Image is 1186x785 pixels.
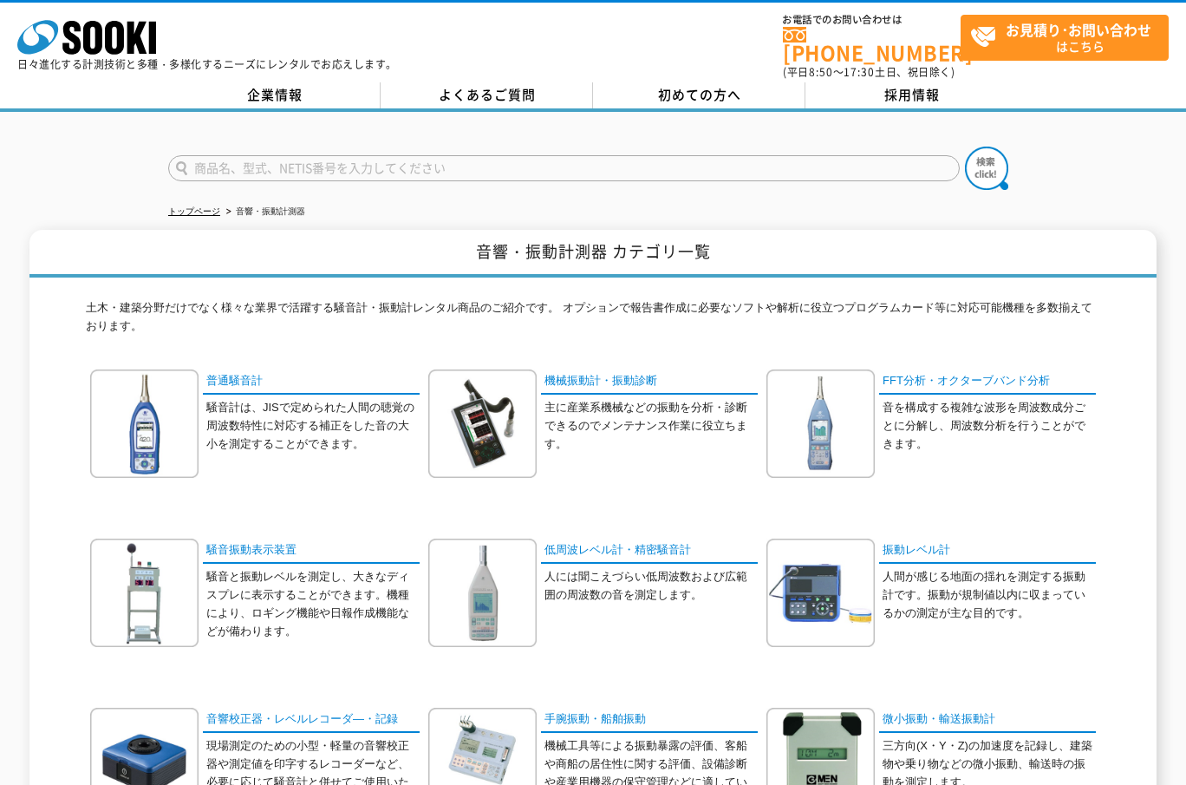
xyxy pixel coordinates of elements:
[168,82,381,108] a: 企業情報
[766,539,875,647] img: 振動レベル計
[961,15,1169,61] a: お見積り･お問い合わせはこちら
[206,399,420,453] p: 騒音計は、JISで定められた人間の聴覚の周波数特性に対応する補正をした音の大小を測定することができます。
[381,82,593,108] a: よくあるご質問
[203,539,420,564] a: 騒音振動表示装置
[168,155,960,181] input: 商品名、型式、NETIS番号を入力してください
[29,230,1157,278] h1: 音響・振動計測器 カテゴリ一覧
[168,206,220,216] a: トップページ
[206,568,420,640] p: 騒音と振動レベルを測定し、大きなディスプレに表示することができます。機種により、ロギング機能や日報作成機能などが備わります。
[428,370,537,478] img: 機械振動計・振動診断
[541,370,758,395] a: 機械振動計・振動診断
[203,708,420,733] a: 音響校正器・レベルレコーダ―・記録
[879,539,1096,564] a: 振動レベル計
[879,370,1096,395] a: FFT分析・オクターブバンド分析
[658,85,741,104] span: 初めての方へ
[805,82,1018,108] a: 採用情報
[203,370,420,395] a: 普通騒音計
[965,147,1008,190] img: btn_search.png
[844,64,875,80] span: 17:30
[1006,19,1151,40] strong: お見積り･お問い合わせ
[544,568,758,605] p: 人には聞こえづらい低周波数および広範囲の周波数の音を測定します。
[541,539,758,564] a: 低周波レベル計・精密騒音計
[90,370,199,478] img: 普通騒音計
[593,82,805,108] a: 初めての方へ
[783,15,961,25] span: お電話でのお問い合わせは
[879,708,1096,733] a: 微小振動・輸送振動計
[86,299,1100,344] p: 土木・建築分野だけでなく様々な業界で活躍する騒音計・振動計レンタル商品のご紹介です。 オプションで報告書作成に必要なソフトや解析に役立つプログラムカード等に対応可能機種を多数揃えております。
[783,64,955,80] span: (平日 ～ 土日、祝日除く)
[223,203,305,221] li: 音響・振動計測器
[883,399,1096,453] p: 音を構成する複雑な波形を周波数成分ごとに分解し、周波数分析を行うことができます。
[809,64,833,80] span: 8:50
[883,568,1096,622] p: 人間が感じる地面の揺れを測定する振動計です。振動が規制値以内に収まっているかの測定が主な目的です。
[970,16,1168,59] span: はこちら
[17,59,397,69] p: 日々進化する計測技術と多種・多様化するニーズにレンタルでお応えします。
[541,708,758,733] a: 手腕振動・船舶振動
[90,539,199,647] img: 騒音振動表示装置
[428,539,537,647] img: 低周波レベル計・精密騒音計
[544,399,758,453] p: 主に産業系機械などの振動を分析・診断できるのでメンテナンス作業に役立ちます。
[783,27,961,62] a: [PHONE_NUMBER]
[766,370,875,478] img: FFT分析・オクターブバンド分析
